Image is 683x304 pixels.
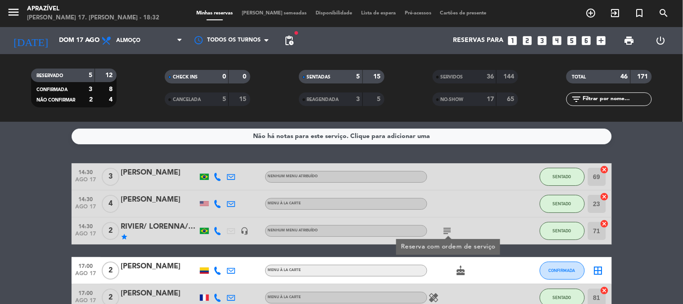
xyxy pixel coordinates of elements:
[222,96,226,102] strong: 5
[75,166,97,177] span: 14:30
[553,295,571,300] span: SENTADO
[84,35,95,46] i: arrow_drop_down
[436,11,491,16] span: Cartões de presente
[655,35,666,46] i: power_settings_new
[102,262,119,280] span: 2
[7,5,20,22] button: menu
[89,86,92,92] strong: 3
[268,295,301,299] span: Menu À La Carte
[268,202,301,205] span: Menu À La Carte
[551,35,563,46] i: looks_4
[586,8,597,18] i: add_circle_outline
[487,74,494,80] strong: 36
[507,96,516,102] strong: 65
[357,74,360,80] strong: 5
[624,35,635,46] span: print
[105,72,114,78] strong: 12
[503,74,516,80] strong: 144
[173,97,201,102] span: CANCELADA
[27,14,159,23] div: [PERSON_NAME] 17. [PERSON_NAME] - 18:32
[572,75,586,79] span: TOTAL
[600,165,609,174] i: cancel
[536,35,548,46] i: looks_3
[610,8,621,18] i: exit_to_app
[549,268,575,273] span: CONFIRMADA
[540,262,585,280] button: CONFIRMADA
[121,167,198,179] div: [PERSON_NAME]
[109,86,114,92] strong: 8
[121,233,128,240] i: star
[7,5,20,19] i: menu
[621,74,628,80] strong: 46
[109,97,114,103] strong: 4
[357,96,360,102] strong: 3
[102,222,119,240] span: 2
[222,74,226,80] strong: 0
[377,96,382,102] strong: 5
[553,174,571,179] span: SENTADO
[268,268,301,272] span: Menu À La Carte
[36,74,63,78] span: RESERVADO
[659,8,669,18] i: search
[553,201,571,206] span: SENTADO
[116,37,140,44] span: Almoço
[241,227,249,235] i: headset_mic
[121,194,198,206] div: [PERSON_NAME]
[596,35,607,46] i: add_box
[453,37,503,44] span: Reservas para
[284,35,294,46] span: pending_actions
[645,27,676,54] div: LOG OUT
[442,226,453,236] i: subject
[75,221,97,231] span: 14:30
[373,74,382,80] strong: 15
[121,221,198,233] div: RIVIER/ LORENNA/ PASSION [GEOGRAPHIC_DATA]
[593,265,604,276] i: border_all
[268,229,318,232] span: Nenhum menu atribuído
[571,94,582,105] i: filter_list
[566,35,578,46] i: looks_5
[311,11,357,16] span: Disponibilidade
[237,11,311,16] span: [PERSON_NAME] semeadas
[102,168,119,186] span: 3
[429,292,439,303] i: healing
[540,168,585,186] button: SENTADO
[173,75,198,79] span: CHECK INS
[240,96,249,102] strong: 15
[307,75,331,79] span: SENTADAS
[456,265,466,276] i: cake
[75,204,97,214] span: ago 17
[36,88,68,92] span: CONFIRMADA
[102,195,119,213] span: 4
[441,75,463,79] span: SERVIDOS
[75,231,97,241] span: ago 17
[507,35,518,46] i: looks_one
[294,30,299,36] span: fiber_manual_record
[553,228,571,233] span: SENTADO
[243,74,249,80] strong: 0
[121,261,198,272] div: [PERSON_NAME]
[75,271,97,281] span: ago 17
[89,72,92,78] strong: 5
[27,5,159,14] div: Aprazível
[540,222,585,240] button: SENTADO
[521,35,533,46] i: looks_two
[582,94,651,104] input: Filtrar por nome...
[75,193,97,204] span: 14:30
[121,288,198,299] div: [PERSON_NAME]
[75,177,97,187] span: ago 17
[600,192,609,201] i: cancel
[75,260,97,271] span: 17:00
[357,11,400,16] span: Lista de espera
[89,97,93,103] strong: 2
[400,11,436,16] span: Pré-acessos
[638,74,650,80] strong: 171
[7,31,54,51] i: [DATE]
[307,97,339,102] span: REAGENDADA
[192,11,237,16] span: Minhas reservas
[268,175,318,178] span: Nenhum menu atribuído
[634,8,645,18] i: turned_in_not
[401,242,495,252] div: Reserva com ordem de serviço
[540,195,585,213] button: SENTADO
[441,97,464,102] span: NO-SHOW
[581,35,593,46] i: looks_6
